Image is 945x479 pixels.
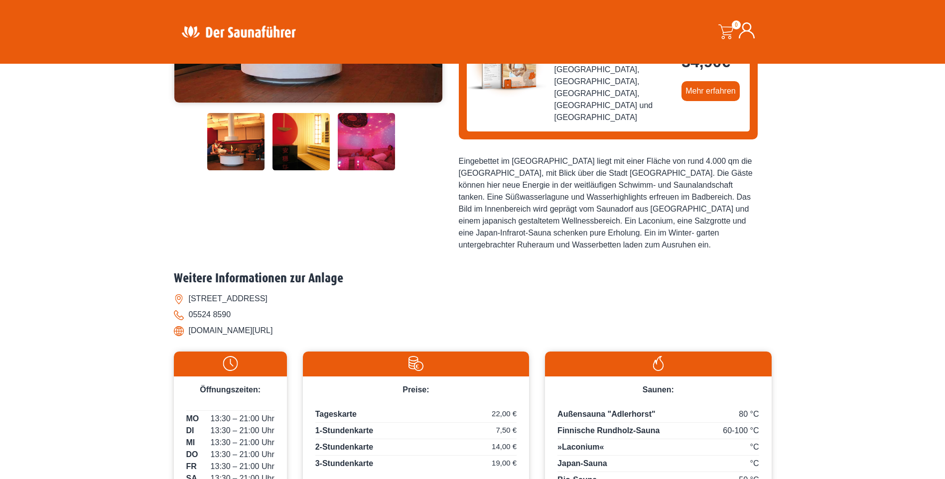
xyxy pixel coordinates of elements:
[186,413,199,425] span: MO
[186,449,198,461] span: DO
[557,426,660,435] span: Finnische Rundholz-Sauna
[403,385,429,394] span: Preise:
[211,413,274,425] span: 13:30 – 21:00 Uhr
[186,461,197,473] span: FR
[308,356,524,371] img: Preise-weiss.svg
[315,425,517,439] p: 1-Stundenkarte
[174,291,772,307] li: [STREET_ADDRESS]
[557,459,607,468] span: Japan-Sauna
[723,425,759,437] span: 60-100 °C
[492,458,517,469] span: 19,00 €
[174,271,772,286] h2: Weitere Informationen zur Anlage
[750,458,759,470] span: °C
[315,441,517,456] p: 2-Stundenkarte
[492,408,517,420] span: 22,00 €
[211,425,274,437] span: 13:30 – 21:00 Uhr
[732,20,741,29] span: 0
[315,408,517,423] p: Tageskarte
[174,307,772,323] li: 05524 8590
[557,410,656,418] span: Außensauna "Adlerhorst"
[496,425,517,436] span: 7,50 €
[179,356,282,371] img: Uhr-weiss.svg
[643,385,674,394] span: Saunen:
[211,449,274,461] span: 13:30 – 21:00 Uhr
[492,441,517,453] span: 14,00 €
[315,458,517,470] p: 3-Stundenkarte
[739,408,759,420] span: 80 °C
[550,356,766,371] img: Flamme-weiss.svg
[174,323,772,339] li: [DOMAIN_NAME][URL]
[681,81,740,101] a: Mehr erfahren
[750,441,759,453] span: °C
[200,385,261,394] span: Öffnungszeiten:
[211,437,274,449] span: 13:30 – 21:00 Uhr
[554,28,674,123] span: Saunaführer Ost 2025/2026 - mit mehr als 50 der beliebtesten Saunen für [GEOGRAPHIC_DATA], [GEOGR...
[459,155,758,251] div: Eingebettet im [GEOGRAPHIC_DATA] liegt mit einer Fläche von rund 4.000 qm die [GEOGRAPHIC_DATA], ...
[186,425,194,437] span: DI
[557,443,604,451] span: »Laconium«
[211,461,274,473] span: 13:30 – 21:00 Uhr
[186,437,195,449] span: MI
